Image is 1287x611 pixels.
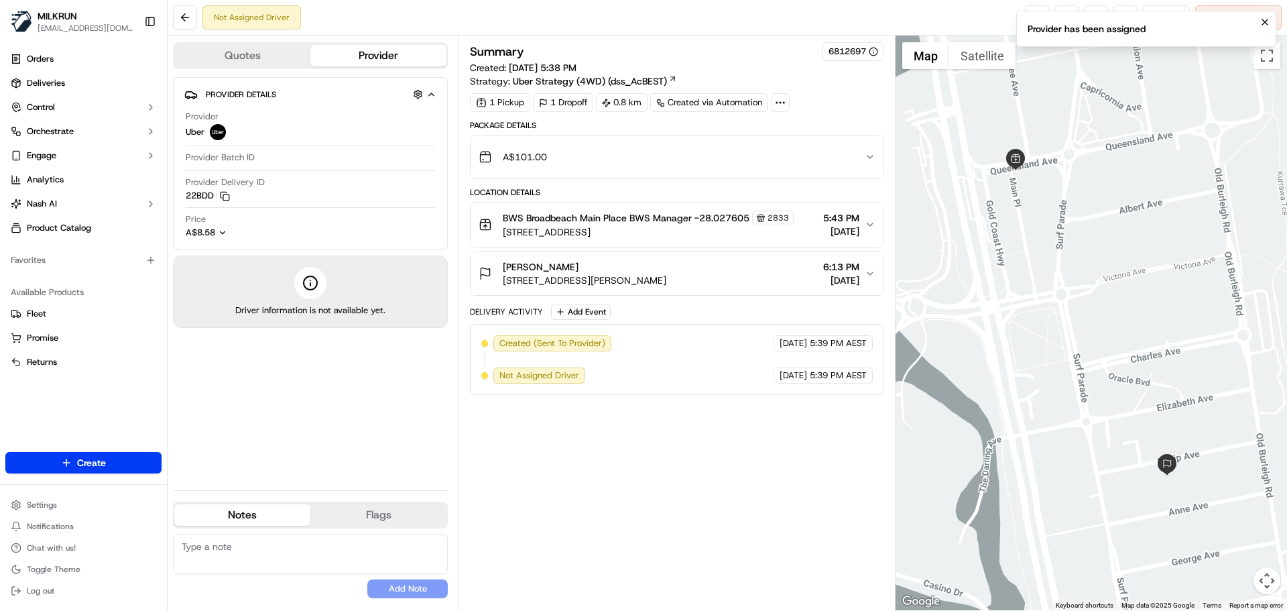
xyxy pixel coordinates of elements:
[5,193,162,215] button: Nash AI
[513,74,667,88] span: Uber Strategy (4WD) (dss_AcBEST)
[5,303,162,325] button: Fleet
[186,190,230,202] button: 22BDD
[186,227,304,239] button: A$8.58
[5,496,162,514] button: Settings
[768,213,789,223] span: 2833
[5,169,162,190] a: Analytics
[5,452,162,474] button: Create
[27,500,57,510] span: Settings
[27,521,74,532] span: Notifications
[210,124,226,140] img: uber-new-logo.jpeg
[184,83,436,105] button: Provider Details
[470,120,883,131] div: Package Details
[471,252,883,295] button: [PERSON_NAME][STREET_ADDRESS][PERSON_NAME]6:13 PM[DATE]
[509,62,576,74] span: [DATE] 5:38 PM
[38,23,133,34] button: [EMAIL_ADDRESS][DOMAIN_NAME]
[5,249,162,271] div: Favorites
[823,211,859,225] span: 5:43 PM
[11,308,156,320] a: Fleet
[27,222,91,234] span: Product Catalog
[470,307,543,317] div: Delivery Activity
[503,274,666,287] span: [STREET_ADDRESS][PERSON_NAME]
[470,61,576,74] span: Created:
[1253,567,1280,594] button: Map camera controls
[11,332,156,344] a: Promise
[470,93,530,112] div: 1 Pickup
[5,560,162,579] button: Toggle Theme
[1203,602,1221,609] a: Terms (opens in new tab)
[5,327,162,349] button: Promise
[470,74,677,88] div: Strategy:
[5,351,162,373] button: Returns
[503,211,749,225] span: BWS Broadbeach Main Place BWS Manager -28.027605
[5,282,162,303] div: Available Products
[186,176,265,188] span: Provider Delivery ID
[235,304,385,317] span: Driver information is not available yet.
[899,593,943,610] img: Google
[5,97,162,118] button: Control
[513,74,677,88] a: Uber Strategy (4WD) (dss_AcBEST)
[5,72,162,94] a: Deliveries
[5,581,162,600] button: Log out
[470,46,524,58] h3: Summary
[206,89,276,100] span: Provider Details
[1229,602,1283,609] a: Report a map error
[27,543,76,553] span: Chat with us!
[310,504,446,526] button: Flags
[310,45,446,66] button: Provider
[27,174,64,186] span: Analytics
[186,227,215,238] span: A$8.58
[186,126,204,138] span: Uber
[899,593,943,610] a: Open this area in Google Maps (opens a new window)
[780,370,807,382] span: [DATE]
[5,145,162,166] button: Engage
[11,356,156,368] a: Returns
[27,308,46,320] span: Fleet
[471,135,883,178] button: A$101.00
[780,337,807,349] span: [DATE]
[11,11,32,32] img: MILKRUN
[27,53,54,65] span: Orders
[596,93,648,112] div: 0.8 km
[470,187,883,198] div: Location Details
[949,42,1016,69] button: Show satellite imagery
[186,111,219,123] span: Provider
[810,370,867,382] span: 5:39 PM AEST
[5,539,162,557] button: Chat with us!
[1028,22,1146,36] div: Provider has been assigned
[829,46,878,58] button: 6812697
[823,225,859,238] span: [DATE]
[174,504,310,526] button: Notes
[1121,602,1194,609] span: Map data ©2025 Google
[27,332,58,344] span: Promise
[186,152,255,164] span: Provider Batch ID
[499,337,605,349] span: Created (Sent To Provider)
[1056,601,1113,610] button: Keyboard shortcuts
[5,5,139,38] button: MILKRUNMILKRUN[EMAIL_ADDRESS][DOMAIN_NAME]
[27,101,55,113] span: Control
[650,93,768,112] a: Created via Automation
[551,304,611,320] button: Add Event
[27,77,65,89] span: Deliveries
[186,213,206,225] span: Price
[27,356,57,368] span: Returns
[27,564,80,575] span: Toggle Theme
[38,9,77,23] button: MILKRUN
[810,337,867,349] span: 5:39 PM AEST
[499,370,579,382] span: Not Assigned Driver
[471,203,883,247] button: BWS Broadbeach Main Place BWS Manager -28.0276052833[STREET_ADDRESS]5:43 PM[DATE]
[77,456,106,469] span: Create
[533,93,593,112] div: 1 Dropoff
[27,198,57,210] span: Nash AI
[503,225,794,239] span: [STREET_ADDRESS]
[503,150,547,164] span: A$101.00
[823,260,859,274] span: 6:13 PM
[902,42,949,69] button: Show street map
[5,217,162,239] a: Product Catalog
[5,517,162,536] button: Notifications
[823,274,859,287] span: [DATE]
